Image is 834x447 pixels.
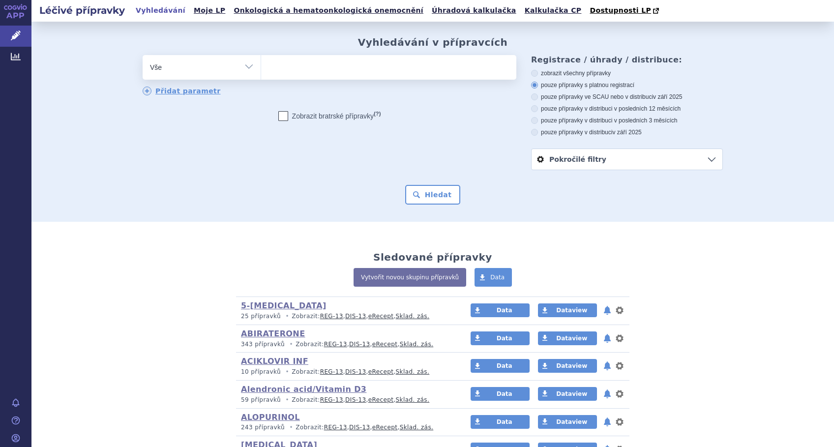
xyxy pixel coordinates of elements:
label: pouze přípravky s platnou registrací [531,81,723,89]
span: Data [497,418,512,425]
a: Data [471,303,530,317]
a: DIS-13 [345,368,366,375]
button: notifikace [602,360,612,372]
a: Moje LP [191,4,228,17]
i: • [283,368,292,376]
button: nastavení [615,388,625,400]
a: Vyhledávání [133,4,188,17]
button: nastavení [615,416,625,428]
span: Dataview [556,418,587,425]
label: pouze přípravky v distribuci v posledních 12 měsících [531,105,723,113]
button: notifikace [602,416,612,428]
a: Data [471,415,530,429]
button: nastavení [615,332,625,344]
a: Dataview [538,415,597,429]
a: ACIKLOVIR INF [241,357,308,366]
span: Dataview [556,362,587,369]
i: • [287,340,296,349]
span: 59 přípravků [241,396,281,403]
a: REG-13 [320,368,343,375]
a: Přidat parametr [143,87,221,95]
span: 343 přípravků [241,341,285,348]
span: Dataview [556,335,587,342]
button: nastavení [615,304,625,316]
span: Data [490,274,505,281]
a: Dataview [538,359,597,373]
a: eRecept [372,424,398,431]
a: 5-[MEDICAL_DATA] [241,301,327,310]
i: • [283,312,292,321]
p: Zobrazit: , , , [241,423,452,432]
i: • [287,423,296,432]
a: eRecept [368,313,394,320]
a: REG-13 [320,313,343,320]
h2: Sledované přípravky [373,251,492,263]
a: eRecept [368,396,394,403]
label: zobrazit všechny přípravky [531,69,723,77]
label: pouze přípravky v distribuci [531,128,723,136]
label: pouze přípravky v distribuci v posledních 3 měsících [531,117,723,124]
a: Sklad. zás. [400,424,434,431]
a: Sklad. zás. [396,368,430,375]
p: Zobrazit: , , , [241,312,452,321]
a: Dataview [538,303,597,317]
a: REG-13 [320,396,343,403]
a: Dataview [538,331,597,345]
a: Data [471,331,530,345]
a: Dostupnosti LP [587,4,664,18]
a: Data [471,359,530,373]
a: Dataview [538,387,597,401]
span: Data [497,390,512,397]
span: Dostupnosti LP [590,6,651,14]
span: Data [497,335,512,342]
button: notifikace [602,388,612,400]
a: eRecept [368,368,394,375]
h2: Léčivé přípravky [31,3,133,17]
a: ABIRATERONE [241,329,305,338]
a: Alendronic acid/Vitamin D3 [241,385,366,394]
a: Data [475,268,512,287]
a: Sklad. zás. [396,396,430,403]
a: REG-13 [324,341,347,348]
abbr: (?) [374,111,381,117]
button: notifikace [602,332,612,344]
a: Onkologická a hematoonkologická onemocnění [231,4,426,17]
button: Hledat [405,185,461,205]
h2: Vyhledávání v přípravcích [358,36,508,48]
span: Dataview [556,307,587,314]
i: • [283,396,292,404]
a: Data [471,387,530,401]
a: DIS-13 [349,424,370,431]
span: 10 přípravků [241,368,281,375]
span: 243 přípravků [241,424,285,431]
span: 25 přípravků [241,313,281,320]
p: Zobrazit: , , , [241,340,452,349]
a: Sklad. zás. [396,313,430,320]
span: Data [497,307,512,314]
a: Pokročilé filtry [532,149,722,170]
a: DIS-13 [345,396,366,403]
button: notifikace [602,304,612,316]
button: nastavení [615,360,625,372]
a: eRecept [372,341,398,348]
h3: Registrace / úhrady / distribuce: [531,55,723,64]
a: ALOPURINOL [241,413,300,422]
label: Zobrazit bratrské přípravky [278,111,381,121]
p: Zobrazit: , , , [241,368,452,376]
p: Zobrazit: , , , [241,396,452,404]
a: Úhradová kalkulačka [429,4,519,17]
span: v září 2025 [653,93,682,100]
a: REG-13 [324,424,347,431]
a: DIS-13 [345,313,366,320]
a: Kalkulačka CP [522,4,585,17]
span: Data [497,362,512,369]
a: Vytvořit novou skupinu přípravků [354,268,466,287]
span: Dataview [556,390,587,397]
a: Sklad. zás. [400,341,434,348]
a: DIS-13 [349,341,370,348]
span: v září 2025 [612,129,641,136]
label: pouze přípravky ve SCAU nebo v distribuci [531,93,723,101]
